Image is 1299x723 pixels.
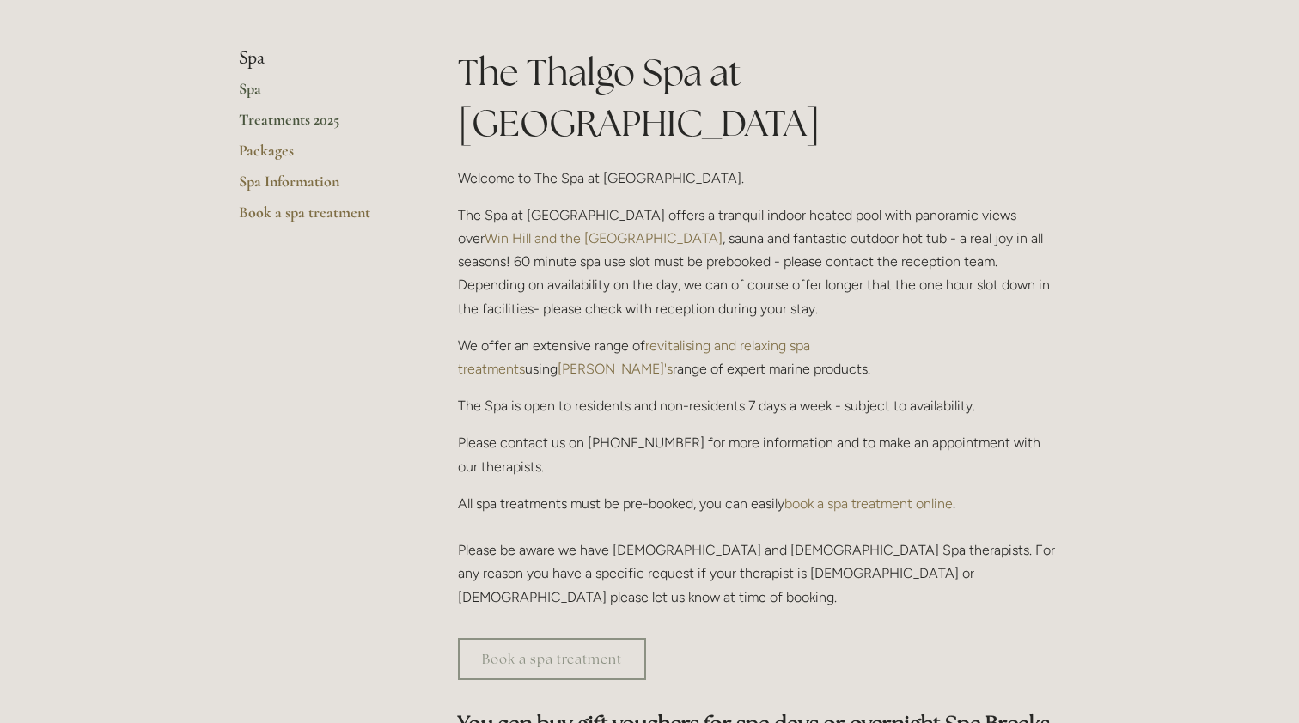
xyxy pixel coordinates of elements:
[558,361,673,377] a: [PERSON_NAME]'s
[458,492,1060,609] p: All spa treatments must be pre-booked, you can easily . Please be aware we have [DEMOGRAPHIC_DATA...
[458,47,1060,149] h1: The Thalgo Spa at [GEOGRAPHIC_DATA]
[458,334,1060,380] p: We offer an extensive range of using range of expert marine products.
[458,204,1060,320] p: The Spa at [GEOGRAPHIC_DATA] offers a tranquil indoor heated pool with panoramic views over , sau...
[239,203,403,234] a: Book a spa treatment
[239,47,403,70] li: Spa
[458,167,1060,190] p: Welcome to The Spa at [GEOGRAPHIC_DATA].
[458,431,1060,477] p: Please contact us on [PHONE_NUMBER] for more information and to make an appointment with our ther...
[239,110,403,141] a: Treatments 2025
[239,79,403,110] a: Spa
[458,394,1060,417] p: The Spa is open to residents and non-residents 7 days a week - subject to availability.
[485,230,723,246] a: Win Hill and the [GEOGRAPHIC_DATA]
[239,141,403,172] a: Packages
[458,638,646,680] a: Book a spa treatment
[784,495,953,512] a: book a spa treatment online
[239,172,403,203] a: Spa Information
